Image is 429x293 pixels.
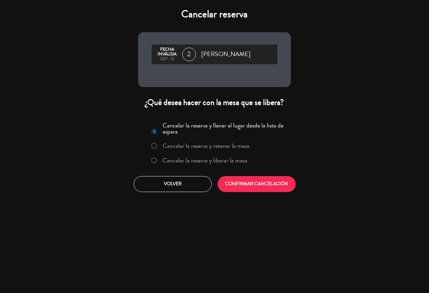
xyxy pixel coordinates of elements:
[163,122,287,135] label: Cancelar la reserva y llenar el lugar desde la lista de espera
[218,176,296,192] button: CONFIRMAR CANCELACIÓN
[163,143,249,149] label: Cancelar la reserva y retener la mesa
[138,8,291,20] h4: Cancelar reserva
[182,48,196,61] span: 2
[201,49,250,59] span: [PERSON_NAME]
[163,157,247,163] label: Cancelar la reserva y liberar la mesa
[155,47,179,57] div: Fecha inválida
[155,57,179,62] div: sep., 13
[134,176,212,192] button: Volver
[138,97,291,108] div: ¿Qué desea hacer con la mesa que se libera?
